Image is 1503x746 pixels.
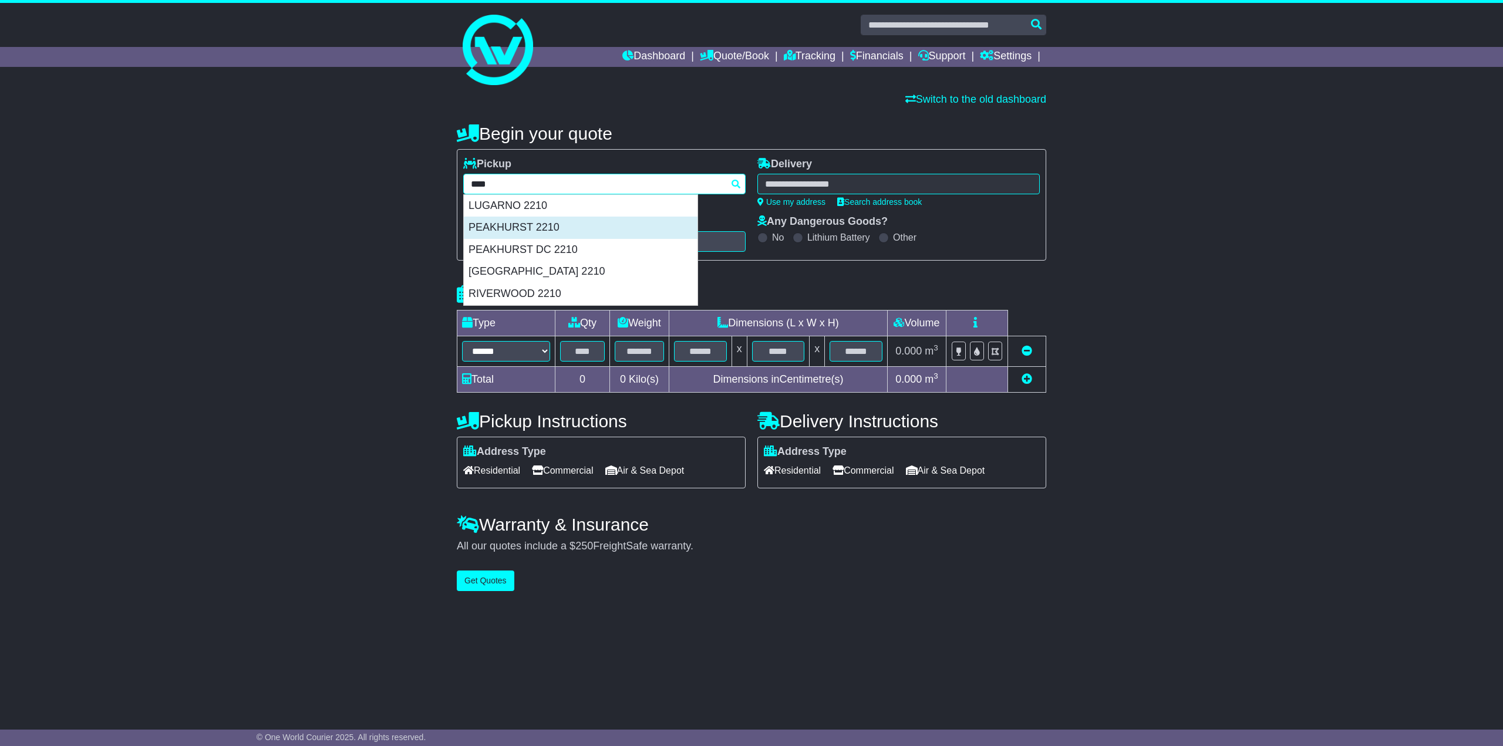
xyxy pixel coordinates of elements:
[925,373,938,385] span: m
[457,571,514,591] button: Get Quotes
[700,47,769,67] a: Quote/Book
[887,310,946,336] td: Volume
[1022,373,1032,385] a: Add new item
[980,47,1032,67] a: Settings
[1022,345,1032,357] a: Remove this item
[464,283,697,305] div: RIVERWOOD 2210
[764,445,847,458] label: Address Type
[620,373,626,385] span: 0
[837,197,922,207] a: Search address book
[757,215,888,228] label: Any Dangerous Goods?
[463,174,746,194] typeahead: Please provide city
[463,158,511,171] label: Pickup
[669,367,887,393] td: Dimensions in Centimetre(s)
[732,336,747,367] td: x
[532,461,593,480] span: Commercial
[575,540,593,552] span: 250
[464,261,697,283] div: [GEOGRAPHIC_DATA] 2210
[669,310,887,336] td: Dimensions (L x W x H)
[555,310,610,336] td: Qty
[807,232,870,243] label: Lithium Battery
[905,93,1046,105] a: Switch to the old dashboard
[257,733,426,742] span: © One World Courier 2025. All rights reserved.
[895,373,922,385] span: 0.000
[622,47,685,67] a: Dashboard
[457,310,555,336] td: Type
[850,47,904,67] a: Financials
[833,461,894,480] span: Commercial
[463,445,546,458] label: Address Type
[757,158,812,171] label: Delivery
[895,345,922,357] span: 0.000
[457,411,746,431] h4: Pickup Instructions
[610,310,669,336] td: Weight
[934,343,938,352] sup: 3
[464,217,697,239] div: PEAKHURST 2210
[757,197,825,207] a: Use my address
[764,461,821,480] span: Residential
[925,345,938,357] span: m
[810,336,825,367] td: x
[457,285,604,304] h4: Package details |
[463,461,520,480] span: Residential
[918,47,966,67] a: Support
[464,239,697,261] div: PEAKHURST DC 2210
[605,461,685,480] span: Air & Sea Depot
[457,367,555,393] td: Total
[555,367,610,393] td: 0
[906,461,985,480] span: Air & Sea Depot
[457,515,1046,534] h4: Warranty & Insurance
[934,372,938,380] sup: 3
[757,411,1046,431] h4: Delivery Instructions
[457,124,1046,143] h4: Begin your quote
[464,195,697,217] div: LUGARNO 2210
[784,47,835,67] a: Tracking
[893,232,916,243] label: Other
[772,232,784,243] label: No
[457,540,1046,553] div: All our quotes include a $ FreightSafe warranty.
[610,367,669,393] td: Kilo(s)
